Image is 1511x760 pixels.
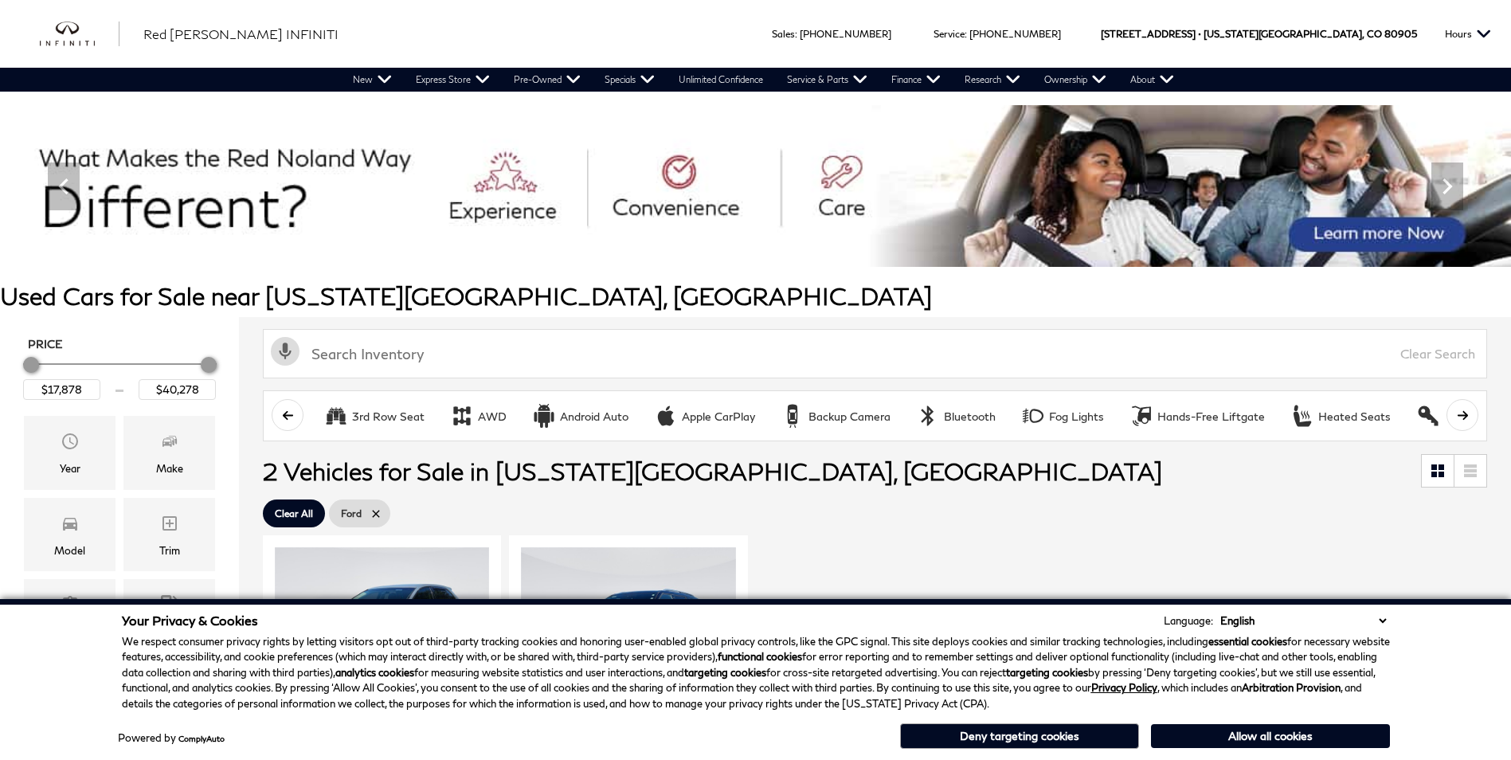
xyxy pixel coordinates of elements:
a: Privacy Policy [1091,681,1157,694]
select: Language Select [1216,613,1390,629]
span: : [965,28,967,40]
img: 2017 Ford Edge SE [275,547,489,708]
span: Your Privacy & Cookies [122,613,258,628]
button: Apple CarPlayApple CarPlay [645,399,764,433]
div: Bluetooth [916,404,940,428]
input: Maximum [139,379,216,400]
a: Red [PERSON_NAME] INFINITI [143,25,339,44]
a: Ownership [1032,68,1118,92]
span: Make [160,428,179,460]
div: ModelModel [24,498,115,571]
a: Unlimited Confidence [667,68,775,92]
div: Android Auto [532,404,556,428]
div: Heated Seats [1318,409,1391,424]
div: Hands-Free Liftgate [1157,409,1265,424]
h5: Price [28,337,211,351]
div: Previous [48,163,80,210]
div: YearYear [24,416,115,489]
span: Go to slide 3 [759,237,775,253]
div: Keyless Entry [1416,404,1440,428]
button: Deny targeting cookies [900,723,1139,749]
div: 3rd Row Seat [352,409,425,424]
div: Fog Lights [1021,404,1045,428]
span: Sales [772,28,795,40]
div: Maximum Price [201,357,217,373]
div: AWD [450,404,474,428]
span: Features [61,591,80,623]
a: New [341,68,404,92]
button: Android AutoAndroid Auto [523,399,637,433]
strong: targeting cookies [1006,666,1088,679]
button: Backup CameraBackup Camera [772,399,899,433]
button: Hands-Free LiftgateHands-Free Liftgate [1121,399,1274,433]
a: [PHONE_NUMBER] [969,28,1061,40]
div: Make [156,460,183,477]
div: Backup Camera [781,404,804,428]
p: We respect consumer privacy rights by letting visitors opt out of third-party tracking cookies an... [122,634,1390,712]
a: About [1118,68,1186,92]
button: Heated SeatsHeated Seats [1282,399,1399,433]
span: Service [934,28,965,40]
div: Trim [159,542,180,559]
button: scroll left [272,399,303,431]
a: ComplyAuto [178,734,225,743]
span: Fueltype [160,591,179,623]
div: Backup Camera [808,409,891,424]
a: Research [953,68,1032,92]
nav: Main Navigation [341,68,1186,92]
button: Fog LightsFog Lights [1012,399,1113,433]
a: Specials [593,68,667,92]
strong: targeting cookies [684,666,766,679]
span: Model [61,510,80,542]
div: Next [1431,163,1463,210]
div: Apple CarPlay [682,409,755,424]
span: Clear All [275,503,313,523]
span: Go to slide 4 [781,237,797,253]
input: Minimum [23,379,100,400]
span: Go to slide 1 [714,237,730,253]
span: Red [PERSON_NAME] INFINITI [143,26,339,41]
div: Price [23,351,216,400]
span: Go to slide 2 [737,237,753,253]
a: [PHONE_NUMBER] [800,28,891,40]
span: Year [61,428,80,460]
div: FueltypeFueltype [123,579,215,652]
button: AWDAWD [441,399,515,433]
div: Bluetooth [944,409,996,424]
span: : [795,28,797,40]
strong: Arbitration Provision [1242,681,1341,694]
a: infiniti [40,22,119,47]
button: 3rd Row Seat3rd Row Seat [315,399,433,433]
div: Apple CarPlay [654,404,678,428]
div: MakeMake [123,416,215,489]
a: [STREET_ADDRESS] • [US_STATE][GEOGRAPHIC_DATA], CO 80905 [1101,28,1417,40]
button: scroll right [1446,399,1478,431]
div: TrimTrim [123,498,215,571]
div: Model [54,542,85,559]
strong: analytics cookies [335,666,414,679]
strong: essential cookies [1208,635,1287,648]
span: Trim [160,510,179,542]
div: Powered by [118,733,225,743]
div: Hands-Free Liftgate [1129,404,1153,428]
a: Finance [879,68,953,92]
span: Ford [341,503,362,523]
a: Pre-Owned [502,68,593,92]
button: BluetoothBluetooth [907,399,1004,433]
div: FeaturesFeatures [24,579,115,652]
div: Language: [1164,616,1213,626]
div: 3rd Row Seat [324,404,348,428]
div: Year [60,460,80,477]
a: Service & Parts [775,68,879,92]
div: Android Auto [560,409,628,424]
div: Minimum Price [23,357,39,373]
a: Express Store [404,68,502,92]
img: INFINITI [40,22,119,47]
svg: Click to toggle on voice search [271,337,299,366]
div: Fog Lights [1049,409,1104,424]
div: Heated Seats [1290,404,1314,428]
strong: functional cookies [718,650,802,663]
button: Allow all cookies [1151,724,1390,748]
div: AWD [478,409,507,424]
